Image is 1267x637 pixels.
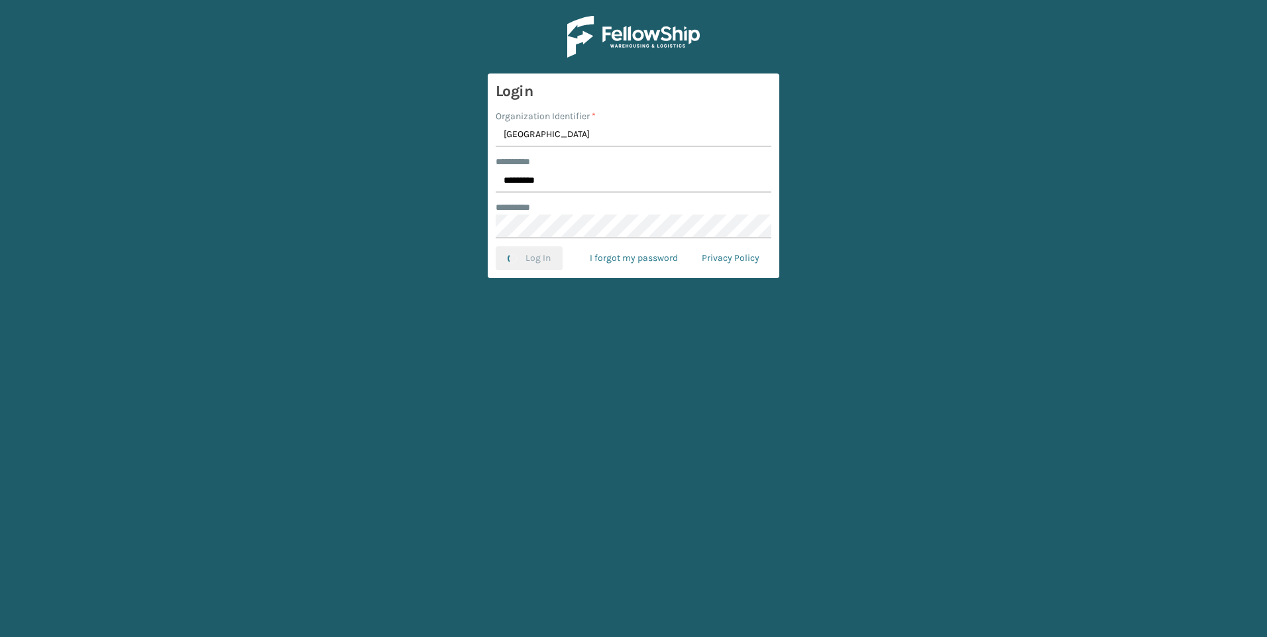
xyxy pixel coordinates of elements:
[690,246,771,270] a: Privacy Policy
[496,81,771,101] h3: Login
[496,246,563,270] button: Log In
[578,246,690,270] a: I forgot my password
[496,109,596,123] label: Organization Identifier
[567,16,700,58] img: Logo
